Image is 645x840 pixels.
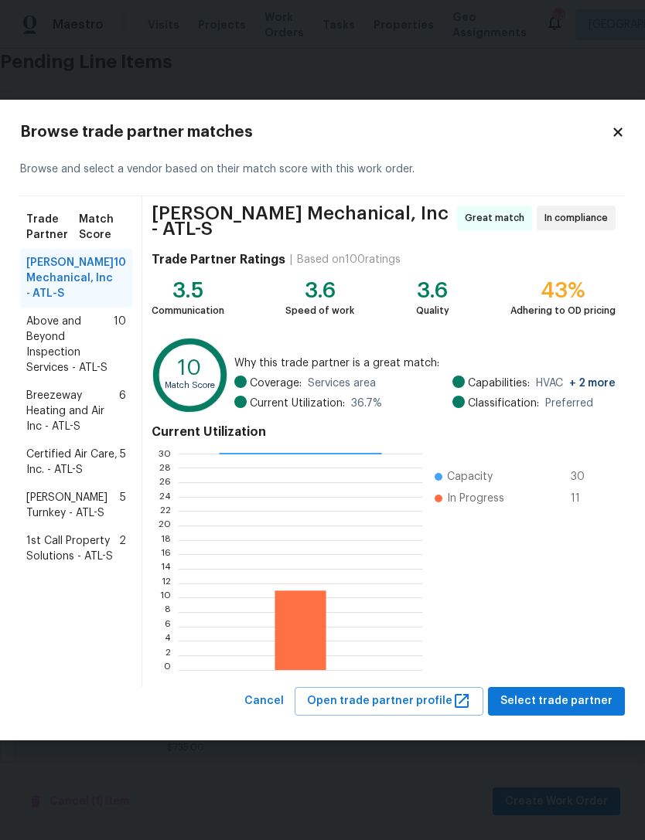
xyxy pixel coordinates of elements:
[250,376,302,391] span: Coverage:
[416,303,449,318] div: Quality
[510,303,616,318] div: Adhering to OD pricing
[234,355,616,371] span: Why this trade partner is a great match:
[26,255,114,301] span: [PERSON_NAME] Mechanical, Inc - ATL-S
[119,388,126,434] span: 6
[571,469,596,485] span: 30
[285,303,354,318] div: Speed of work
[488,687,625,716] button: Select trade partner
[351,396,382,411] span: 36.7 %
[159,492,171,502] text: 24
[160,593,171,602] text: 10
[250,396,345,411] span: Current Utilization:
[159,478,171,487] text: 26
[114,314,126,376] span: 10
[285,252,297,267] div: |
[165,622,171,631] text: 6
[178,359,201,379] text: 10
[500,692,613,711] span: Select trade partner
[510,283,616,298] div: 43%
[285,283,354,298] div: 3.6
[468,396,539,411] span: Classification:
[20,124,611,140] h2: Browse trade partner matches
[159,521,171,530] text: 20
[26,388,119,434] span: Breezeway Heating and Air Inc - ATL-S
[569,378,616,389] span: + 2 more
[152,252,285,267] h4: Trade Partner Ratings
[165,381,215,389] text: Match Score
[161,549,171,559] text: 16
[545,396,593,411] span: Preferred
[161,536,171,545] text: 18
[114,255,126,301] span: 10
[295,687,483,716] button: Open trade partner profile
[165,607,171,617] text: 8
[164,665,171,675] text: 0
[307,692,471,711] span: Open trade partner profile
[536,376,616,391] span: HVAC
[416,283,449,298] div: 3.6
[166,651,171,660] text: 2
[26,447,120,478] span: Certified Air Care, Inc. - ATL-S
[152,283,224,298] div: 3.5
[152,206,452,236] span: [PERSON_NAME] Mechanical, Inc - ATL-S
[244,692,284,711] span: Cancel
[152,424,616,440] h4: Current Utilization
[447,469,493,485] span: Capacity
[26,314,114,376] span: Above and Beyond Inspection Services - ATL-S
[297,252,401,267] div: Based on 100 ratings
[447,491,504,506] span: In Progress
[26,490,120,521] span: [PERSON_NAME] Turnkey - ATL-S
[152,303,224,318] div: Communication
[79,212,126,243] span: Match Score
[544,210,614,226] span: In compliance
[120,447,126,478] span: 5
[465,210,531,226] span: Great match
[26,212,79,243] span: Trade Partner
[159,463,171,472] text: 28
[26,533,119,564] span: 1st Call Property Solutions - ATL-S
[120,490,126,521] span: 5
[162,579,171,588] text: 12
[308,376,376,391] span: Services area
[468,376,530,391] span: Capabilities:
[119,533,126,564] span: 2
[20,143,625,196] div: Browse and select a vendor based on their match score with this work order.
[165,636,171,645] text: 4
[160,506,171,515] text: 22
[161,564,171,573] text: 14
[238,687,290,716] button: Cancel
[159,449,171,458] text: 30
[571,491,596,506] span: 11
